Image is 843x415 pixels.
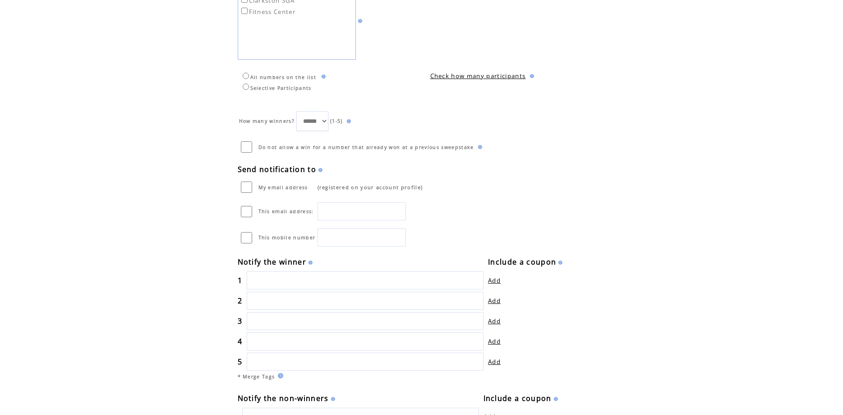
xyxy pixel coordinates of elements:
[241,8,248,14] input: Fitness Center
[484,393,552,403] span: Include a coupon
[316,168,322,172] img: help.gif
[488,317,501,325] a: Add
[258,234,316,241] span: This mobile number
[238,373,275,380] span: * Merge Tags
[243,84,249,90] input: Selective Participants
[319,75,326,79] img: help.gif
[258,208,314,214] span: This email address:
[238,275,242,285] span: 1
[488,337,501,345] a: Add
[488,276,501,284] a: Add
[488,358,501,366] a: Add
[238,296,242,306] span: 2
[430,72,526,80] a: Check how many participants
[552,397,558,401] img: help.gif
[240,8,296,16] label: Fitness Center
[240,85,312,91] label: Selective Participants
[556,261,562,265] img: help.gif
[528,74,534,78] img: help.gif
[238,257,307,267] span: Notify the winner
[345,119,351,123] img: help.gif
[238,357,242,367] span: 5
[488,297,501,305] a: Add
[488,257,556,267] span: Include a coupon
[329,397,335,401] img: help.gif
[318,184,423,191] span: (registered on your account profile)
[306,261,313,265] img: help.gif
[239,118,295,124] span: How many winners?
[330,118,343,124] span: (1-5)
[258,184,308,191] span: My email address
[238,316,242,326] span: 3
[238,336,242,346] span: 4
[476,145,482,149] img: help.gif
[356,19,362,23] img: help.gif
[238,164,317,174] span: Send notification to
[275,373,283,378] img: help.gif
[258,144,474,150] span: Do not allow a win for a number that already won at a previous sweepstake
[240,74,317,80] label: All numbers on the list
[238,393,329,403] span: Notify the non-winners
[243,73,249,79] input: All numbers on the list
